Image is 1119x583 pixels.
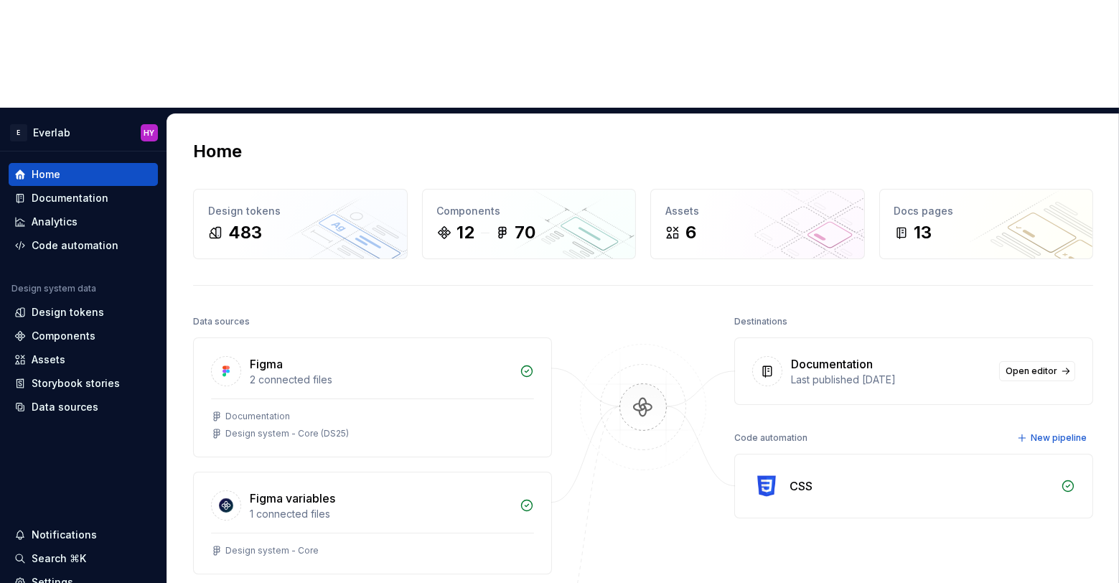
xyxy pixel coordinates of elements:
[914,221,932,244] div: 13
[515,221,536,244] div: 70
[3,117,164,148] button: EEverlabHY
[9,187,158,210] a: Documentation
[9,396,158,419] a: Data sources
[250,507,511,521] div: 1 connected files
[32,400,98,414] div: Data sources
[999,361,1075,381] a: Open editor
[32,191,108,205] div: Documentation
[1006,365,1057,377] span: Open editor
[193,337,552,457] a: Figma2 connected filesDocumentationDesign system - Core (DS25)
[193,472,552,574] a: Figma variables1 connected filesDesign system - Core
[225,428,349,439] div: Design system - Core (DS25)
[193,140,242,163] h2: Home
[32,215,78,229] div: Analytics
[225,545,319,556] div: Design system - Core
[9,523,158,546] button: Notifications
[32,551,86,566] div: Search ⌘K
[9,348,158,371] a: Assets
[250,490,335,507] div: Figma variables
[790,477,813,495] div: CSS
[228,221,262,244] div: 483
[225,411,290,422] div: Documentation
[193,189,408,259] a: Design tokens483
[11,283,96,294] div: Design system data
[32,528,97,542] div: Notifications
[791,373,991,387] div: Last published [DATE]
[144,127,155,139] div: HY
[32,238,118,253] div: Code automation
[32,167,60,182] div: Home
[1013,428,1093,448] button: New pipeline
[32,376,120,391] div: Storybook stories
[879,189,1094,259] a: Docs pages13
[894,204,1079,218] div: Docs pages
[10,124,27,141] div: E
[665,204,850,218] div: Assets
[734,312,787,332] div: Destinations
[33,126,70,140] div: Everlab
[193,312,250,332] div: Data sources
[437,204,622,218] div: Components
[650,189,865,259] a: Assets6
[1031,432,1087,444] span: New pipeline
[32,305,104,320] div: Design tokens
[9,210,158,233] a: Analytics
[685,221,696,244] div: 6
[791,355,873,373] div: Documentation
[734,428,807,448] div: Code automation
[9,234,158,257] a: Code automation
[9,547,158,570] button: Search ⌘K
[457,221,475,244] div: 12
[9,325,158,348] a: Components
[422,189,637,259] a: Components1270
[32,329,95,343] div: Components
[250,373,511,387] div: 2 connected files
[9,301,158,324] a: Design tokens
[32,353,65,367] div: Assets
[9,372,158,395] a: Storybook stories
[250,355,283,373] div: Figma
[9,163,158,186] a: Home
[208,204,393,218] div: Design tokens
